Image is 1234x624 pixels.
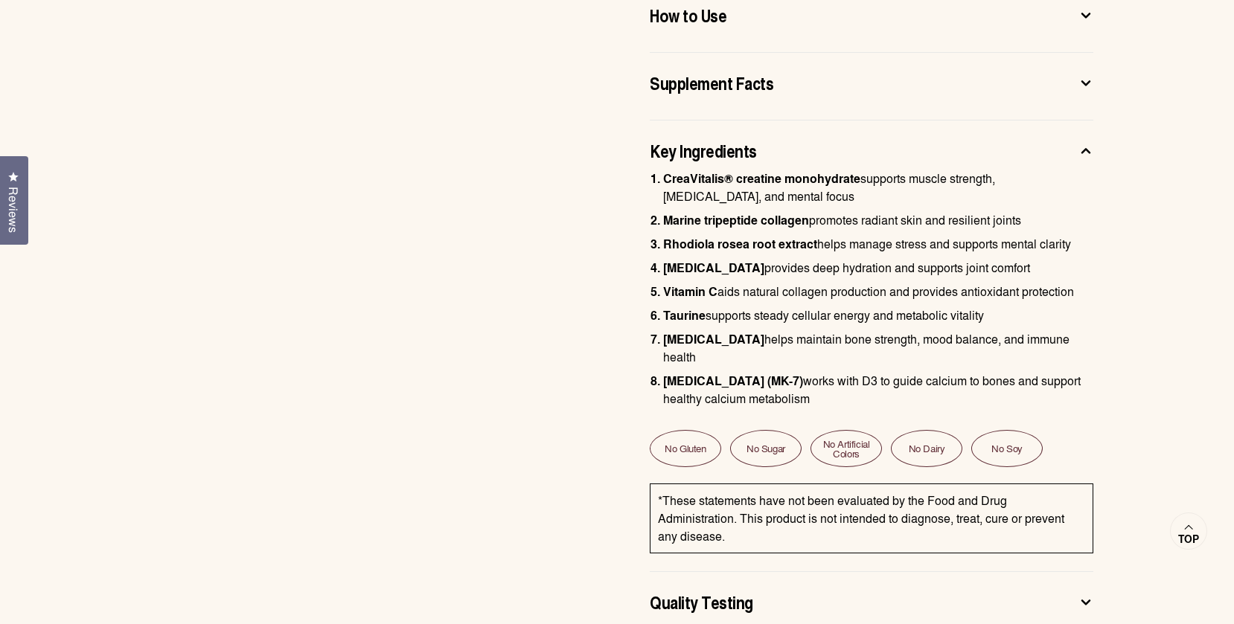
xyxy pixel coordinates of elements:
span: Reviews [4,187,23,233]
span: How to Use [650,3,726,27]
li: provides deep hydration and supports joint comfort [663,259,1093,277]
button: Supplement Facts [650,71,1093,102]
button: Quality Testing [650,590,1093,621]
span: Supplement Facts [650,71,773,94]
div: No Soy [971,430,1043,467]
div: No Gluten [650,430,721,467]
strong: Rhodiola rosea root extract [663,235,817,252]
li: supports muscle strength, [MEDICAL_DATA], and mental focus [663,170,1093,205]
span: Quality Testing [650,590,753,614]
button: How to Use [650,3,1093,34]
li: aids natural collagen production and provides antioxidant protection [663,283,1093,300]
div: Supplement Facts [650,170,1093,553]
span: Top [1178,533,1199,546]
strong: Vitamin C [663,283,717,300]
strong: [MEDICAL_DATA] [663,330,764,347]
div: No Dairy [891,430,962,467]
strong: Taurine [663,306,706,324]
strong: Marine tripeptide collagen [663,211,809,228]
strong: CreaVitalis® creatine monohydrate [663,170,860,187]
div: No Sugar [730,430,802,467]
li: works with D3 to guide calcium to bones and support healthy calcium metabolism [663,372,1093,408]
strong: [MEDICAL_DATA] (MK-7) [663,372,803,389]
strong: [MEDICAL_DATA] [663,259,764,276]
button: Key Ingredients [650,138,1093,170]
li: helps manage stress and supports mental clarity [663,235,1093,253]
div: No Artificial Colors [811,430,882,467]
li: promotes radiant skin and resilient joints [663,211,1093,229]
li: supports steady cellular energy and metabolic vitality [663,306,1093,324]
span: Key Ingredients [650,138,757,162]
li: helps maintain bone strength, mood balance, and immune health [663,330,1093,366]
p: *These statements have not been evaluated by the Food and Drug Administration. This product is no... [658,492,1085,545]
